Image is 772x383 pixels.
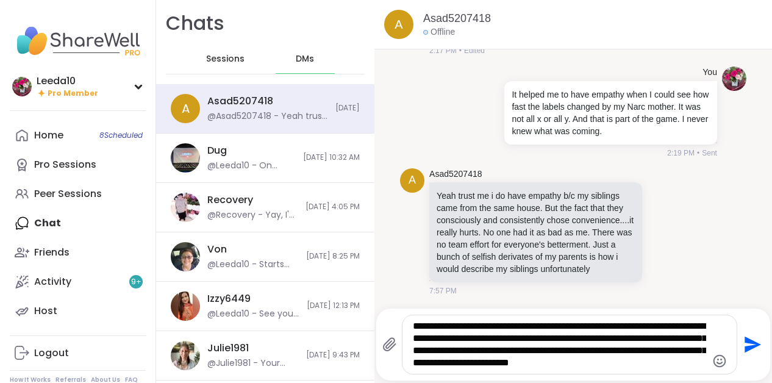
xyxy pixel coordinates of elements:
[667,148,695,159] span: 2:19 PM
[34,346,69,360] div: Logout
[34,187,102,201] div: Peer Sessions
[459,45,462,56] span: •
[34,246,70,259] div: Friends
[10,267,146,296] a: Activity9+
[207,95,273,108] div: Asad5207418
[409,172,416,188] span: A
[10,296,146,326] a: Host
[303,152,360,163] span: [DATE] 10:32 AM
[171,193,200,222] img: https://sharewell-space-live.sfo3.digitaloceanspaces.com/user-generated/c703a1d2-29a7-4d77-aef4-3...
[722,66,746,91] img: https://sharewell-space-live.sfo3.digitaloceanspaces.com/user-generated/babe0445-ccc0-4241-9884-0...
[34,275,71,288] div: Activity
[712,354,727,368] button: Emoji picker
[207,357,299,370] div: @Julie1981 - Your very welcome!
[697,148,699,159] span: •
[306,350,360,360] span: [DATE] 9:43 PM
[423,26,455,38] div: Offline
[10,338,146,368] a: Logout
[207,144,227,157] div: Dug
[10,238,146,267] a: Friends
[171,242,200,271] img: https://sharewell-space-live.sfo3.digitaloceanspaces.com/user-generated/6f11dd9f-ce5a-47cf-a75c-0...
[306,251,360,262] span: [DATE] 8:25 PM
[171,292,200,321] img: https://sharewell-space-live.sfo3.digitaloceanspaces.com/user-generated/beac06d6-ae44-42f7-93ae-b...
[207,308,299,320] div: @Leeda10 - See you tonight in your session
[464,45,485,56] span: Edited
[429,168,482,181] a: Asad5207418
[48,88,98,99] span: Pro Member
[34,129,63,142] div: Home
[395,15,402,34] span: A
[34,304,57,318] div: Host
[423,11,491,26] a: Asad5207418
[207,160,296,172] div: @Leeda10 - On sharewell? I am interested in this too.
[702,148,717,159] span: Sent
[437,190,635,275] p: Yeah trust me i do have empathy b/c my siblings came from the same house. But the fact that they ...
[37,74,98,88] div: Leeda10
[171,341,200,370] img: https://sharewell-space-live.sfo3.digitaloceanspaces.com/user-generated/281b872e-73bb-4653-b913-d...
[207,209,298,221] div: @Recovery - Yay, I'm happy you like it
[737,331,765,359] button: Send
[207,243,227,256] div: Von
[307,301,360,311] span: [DATE] 12:13 PM
[10,179,146,209] a: Peer Sessions
[10,150,146,179] a: Pro Sessions
[207,292,251,306] div: Izzy6449
[702,66,717,79] h4: You
[296,53,314,65] span: DMs
[512,88,710,137] p: It helped me to have empathy when I could see how fast the labels changed by my Narc mother. It w...
[335,103,360,113] span: [DATE]
[171,143,200,173] img: https://sharewell-space-live.sfo3.digitaloceanspaces.com/user-generated/ee4f8f47-4c82-4961-b151-8...
[10,20,146,62] img: ShareWell Nav Logo
[207,259,299,271] div: @Leeda10 - Starts with 478
[206,53,245,65] span: Sessions
[429,285,457,296] span: 7:57 PM
[131,277,141,287] span: 9 +
[10,121,146,150] a: Home8Scheduled
[166,10,224,37] h1: Chats
[182,99,190,118] span: A
[207,342,249,355] div: Julie1981
[413,320,706,369] textarea: Type your message
[34,158,96,171] div: Pro Sessions
[207,110,328,123] div: @Asad5207418 - Yeah trust me i do have empathy b/c my siblings came from the same house. But the ...
[429,45,457,56] span: 2:17 PM
[12,77,32,96] img: Leeda10
[207,193,253,207] div: Recovery
[99,131,143,140] span: 8 Scheduled
[306,202,360,212] span: [DATE] 4:05 PM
